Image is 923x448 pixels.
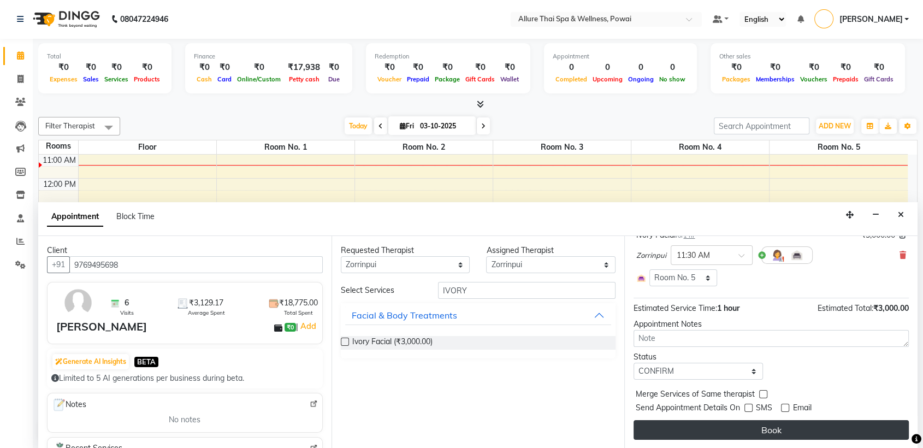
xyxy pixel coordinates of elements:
span: Expenses [47,75,80,83]
div: ₹0 [375,61,404,74]
span: No show [656,75,688,83]
span: Memberships [753,75,797,83]
span: Gift Cards [463,75,498,83]
span: Filter Therapist [45,121,95,130]
span: Prepaid [404,75,432,83]
div: Appointment [553,52,688,61]
span: Total Spent [284,309,313,317]
span: Zorrinpui [636,250,666,261]
div: Requested Therapist [341,245,470,256]
input: Search by Name/Mobile/Email/Code [69,256,323,273]
div: Limited to 5 AI generations per business during beta. [51,373,318,384]
div: ₹0 [797,61,830,74]
span: Sales [80,75,102,83]
input: 2025-10-03 [417,118,471,134]
img: avatar [62,287,94,319]
div: Other sales [719,52,896,61]
span: [PERSON_NAME] [839,14,902,25]
span: ₹3,000.00 [873,303,909,313]
div: Assigned Therapist [486,245,616,256]
div: ₹0 [234,61,283,74]
button: ADD NEW [816,119,854,134]
span: Petty cash [286,75,322,83]
div: ₹0 [432,61,463,74]
span: ₹18,775.00 [279,297,318,309]
span: Products [131,75,163,83]
span: Upcoming [590,75,625,83]
span: Email [792,402,811,416]
span: Cash [194,75,215,83]
div: ₹0 [753,61,797,74]
input: Search Appointment [714,117,809,134]
span: Fri [397,122,417,130]
a: Add [298,320,317,333]
span: Merge Services of Same therapist [636,388,755,402]
div: Status [634,351,763,363]
div: 0 [625,61,656,74]
div: Total [47,52,163,61]
span: Card [215,75,234,83]
span: ADD NEW [819,122,851,130]
div: [PERSON_NAME] [56,319,147,335]
span: Prepaids [830,75,861,83]
div: ₹0 [80,61,102,74]
img: Interior.png [790,249,803,262]
div: Appointment Notes [634,319,909,330]
span: Ivory Facial (₹3,000.00) [352,336,433,350]
div: ₹0 [215,61,234,74]
span: Room No. 1 [217,140,354,154]
div: ₹0 [131,61,163,74]
span: Vouchers [797,75,830,83]
span: Room No. 2 [355,140,493,154]
div: ₹0 [861,61,896,74]
button: Close [893,207,909,223]
span: Online/Custom [234,75,283,83]
span: Voucher [375,75,404,83]
div: ₹0 [324,61,344,74]
button: Generate AI Insights [52,354,129,369]
div: Client [47,245,323,256]
span: Notes [52,398,86,412]
span: No notes [169,414,200,426]
button: Facial & Body Treatments [345,305,612,325]
span: Floor [79,140,216,154]
div: 11:00 AM [40,155,78,166]
div: Select Services [333,285,430,296]
span: 6 [125,297,129,309]
span: Packages [719,75,753,83]
span: Today [345,117,372,134]
span: Completed [553,75,590,83]
div: Finance [194,52,344,61]
div: ₹0 [404,61,432,74]
span: Room No. 3 [493,140,631,154]
span: SMS [756,402,772,416]
div: ₹0 [498,61,522,74]
div: ₹0 [102,61,131,74]
img: Interior.png [636,273,646,283]
img: Prashant Mistry [814,9,833,28]
span: Block Time [116,211,155,221]
span: 1 hour [717,303,739,313]
span: Services [102,75,131,83]
div: ₹0 [719,61,753,74]
span: BETA [134,357,158,367]
span: Send Appointment Details On [636,402,740,416]
span: Due [326,75,342,83]
div: Redemption [375,52,522,61]
button: +91 [47,256,70,273]
div: 0 [553,61,590,74]
img: Hairdresser.png [771,249,784,262]
span: Wallet [498,75,522,83]
span: Package [432,75,463,83]
span: Visits [120,309,134,317]
span: Room No. 5 [770,140,908,154]
div: Facial & Body Treatments [352,309,457,322]
span: Room No. 4 [631,140,769,154]
button: Book [634,420,909,440]
img: logo [28,4,103,34]
span: ₹0 [285,323,296,332]
span: Gift Cards [861,75,896,83]
div: 12:00 PM [41,179,78,190]
div: ₹17,938 [283,61,324,74]
span: Average Spent [188,309,225,317]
